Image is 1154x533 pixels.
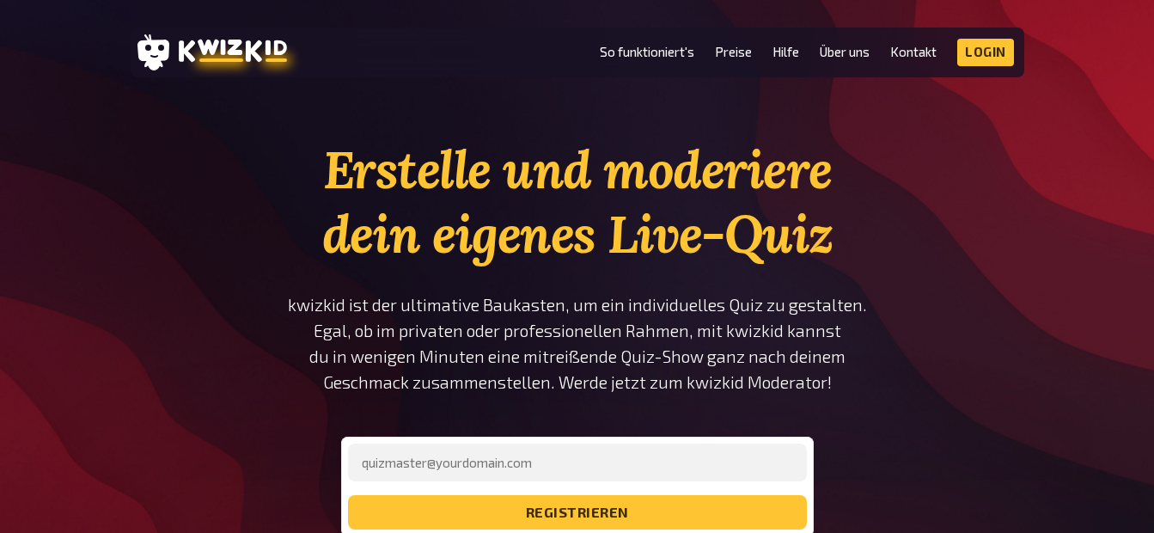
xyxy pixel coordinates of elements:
[287,292,868,395] p: kwizkid ist der ultimative Baukasten, um ein individuelles Quiz zu gestalten. Egal, ob im private...
[890,45,937,59] a: Kontakt
[600,45,694,59] a: So funktioniert's
[772,45,799,59] a: Hilfe
[287,138,868,266] h1: Erstelle und moderiere dein eigenes Live-Quiz
[820,45,870,59] a: Über uns
[348,444,807,481] input: quizmaster@yourdomain.com
[957,39,1014,66] a: Login
[715,45,752,59] a: Preise
[348,495,807,530] button: registrieren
